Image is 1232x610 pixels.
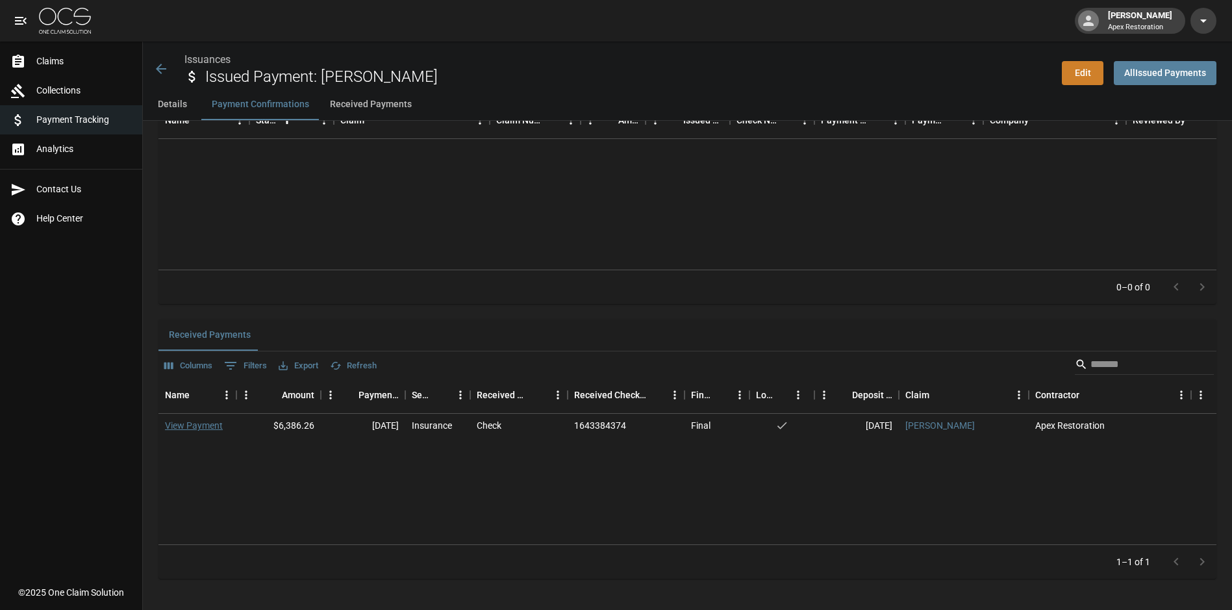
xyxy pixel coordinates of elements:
div: Insurance [412,419,452,432]
span: Analytics [36,142,132,156]
button: Show filters [221,355,270,376]
div: $6,386.26 [236,414,321,438]
button: Menu [730,385,749,405]
div: Sender [405,377,470,413]
button: Sort [929,386,948,404]
button: Export [275,356,321,376]
div: Apex Restoration [1029,414,1191,438]
a: Edit [1062,61,1103,85]
button: Menu [321,385,340,405]
div: Amount [282,377,314,413]
span: Help Center [36,212,132,225]
img: ocs-logo-white-transparent.png [39,8,91,34]
button: Menu [1172,385,1191,405]
div: Contractor [1029,377,1191,413]
span: Contact Us [36,183,132,196]
button: Menu [236,385,256,405]
div: Received Check Number [568,377,685,413]
button: open drawer [8,8,34,34]
a: [PERSON_NAME] [905,419,975,432]
button: Sort [340,386,358,404]
button: Menu [217,385,236,405]
div: Received Method [470,377,568,413]
div: Lockbox [756,377,774,413]
div: anchor tabs [143,89,1232,120]
div: Deposit Date [852,377,892,413]
a: Issuances [184,53,231,66]
div: Sender [412,377,433,413]
button: Received Payments [158,320,261,351]
div: Final/Partial [691,377,712,413]
div: Name [158,377,236,413]
button: Payment Confirmations [201,89,320,120]
button: Menu [1009,385,1029,405]
div: Payment Date [358,377,399,413]
div: Final/Partial [685,377,749,413]
button: Sort [1079,386,1098,404]
button: Sort [647,386,665,404]
button: Sort [712,386,730,404]
button: Details [143,89,201,120]
button: Menu [788,385,808,405]
button: Menu [451,385,470,405]
div: [PERSON_NAME] [1103,9,1177,32]
button: Select columns [161,356,216,376]
button: Sort [774,386,792,404]
div: Check [477,419,501,432]
p: 1–1 of 1 [1116,555,1150,568]
div: Contractor [1035,377,1079,413]
div: Final [691,419,710,432]
button: Menu [548,385,568,405]
button: Menu [1191,385,1211,405]
button: Received Payments [320,89,422,120]
button: Menu [814,385,834,405]
div: Name [165,377,190,413]
div: 1643384374 [574,419,626,432]
div: Claim [905,377,929,413]
a: AllIssued Payments [1114,61,1216,85]
div: © 2025 One Claim Solution [18,586,124,599]
div: Amount [236,377,321,413]
div: Search [1075,354,1214,377]
div: related-list tabs [158,320,1216,351]
div: Claim [899,377,1029,413]
span: Collections [36,84,132,97]
button: Menu [665,385,685,405]
div: Deposit Date [814,377,899,413]
div: Received Check Number [574,377,647,413]
p: Apex Restoration [1108,22,1172,33]
div: [DATE] [321,414,405,438]
a: View Payment [165,419,223,432]
div: [DATE] [814,414,899,438]
button: Sort [1211,386,1229,404]
span: Claims [36,55,132,68]
p: 0–0 of 0 [1116,281,1150,294]
button: Sort [530,386,548,404]
h2: Issued Payment: [PERSON_NAME] [205,68,1051,86]
button: Sort [834,386,852,404]
button: Sort [433,386,451,404]
div: Received Method [477,377,530,413]
div: Lockbox [749,377,814,413]
button: Refresh [327,356,380,376]
button: Sort [264,386,282,404]
nav: breadcrumb [184,52,1051,68]
div: Payment Date [321,377,405,413]
span: Payment Tracking [36,113,132,127]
